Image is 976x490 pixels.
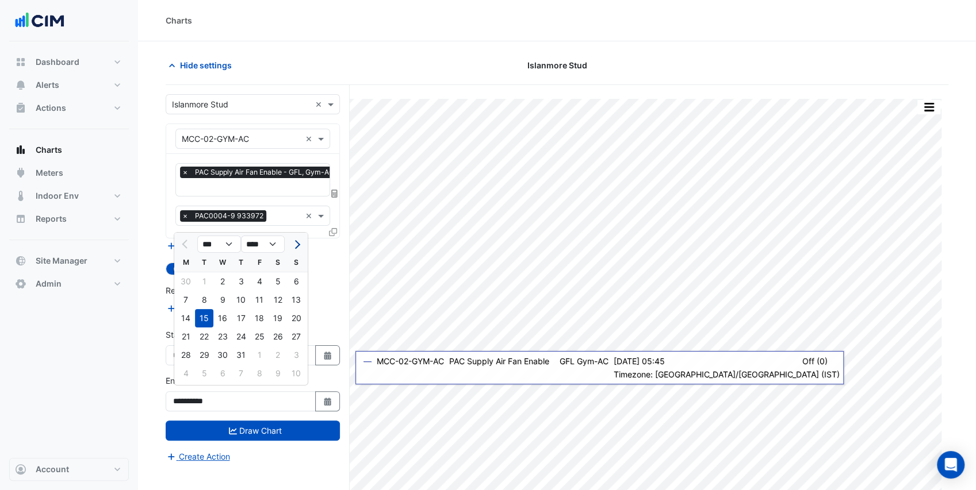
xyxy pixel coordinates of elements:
[937,451,964,479] div: Open Intercom Messenger
[250,309,269,327] div: Friday, July 18, 2025
[177,327,195,346] div: Monday, July 21, 2025
[287,346,305,364] div: 3
[250,291,269,309] div: 11
[177,327,195,346] div: 21
[269,291,287,309] div: Saturday, July 12, 2025
[15,255,26,267] app-icon: Site Manager
[166,420,340,441] button: Draw Chart
[197,236,241,253] select: Select month
[269,309,287,327] div: Saturday, July 19, 2025
[232,253,250,272] div: T
[36,255,87,267] span: Site Manager
[166,450,231,463] button: Create Action
[15,79,26,91] app-icon: Alerts
[315,98,325,110] span: Clear
[180,210,190,222] span: ×
[287,291,305,309] div: 13
[213,346,232,364] div: 30
[14,9,66,32] img: Company Logo
[232,291,250,309] div: 10
[250,364,269,383] div: Friday, August 8, 2025
[36,79,59,91] span: Alerts
[232,291,250,309] div: Thursday, July 10, 2025
[192,167,337,178] span: PAC Supply Air Fan Enable - GFL, Gym-AC
[250,346,269,364] div: Friday, August 1, 2025
[287,291,305,309] div: Sunday, July 13, 2025
[177,346,195,364] div: 28
[9,184,129,207] button: Indoor Env
[287,272,305,291] div: Sunday, July 6, 2025
[15,56,26,68] app-icon: Dashboard
[15,144,26,156] app-icon: Charts
[195,309,213,327] div: Tuesday, July 15, 2025
[195,253,213,272] div: T
[166,329,204,341] label: Start Date
[269,327,287,346] div: Saturday, July 26, 2025
[305,133,315,145] span: Clear
[195,291,213,309] div: 8
[269,309,287,327] div: 19
[287,327,305,346] div: 27
[195,327,213,346] div: Tuesday, July 22, 2025
[9,272,129,295] button: Admin
[527,59,587,71] span: Islanmore Stud
[195,364,213,383] div: Tuesday, August 5, 2025
[232,272,250,291] div: Thursday, July 3, 2025
[9,249,129,272] button: Site Manager
[15,190,26,202] app-icon: Indoor Env
[269,272,287,291] div: Saturday, July 5, 2025
[232,364,250,383] div: Thursday, August 7, 2025
[287,327,305,346] div: Sunday, July 27, 2025
[195,346,213,364] div: Tuesday, July 29, 2025
[177,291,195,309] div: Monday, July 7, 2025
[232,272,250,291] div: 3
[917,100,940,114] button: More Options
[287,364,305,383] div: Sunday, August 10, 2025
[177,253,195,272] div: M
[250,291,269,309] div: Friday, July 11, 2025
[15,167,26,179] app-icon: Meters
[213,364,232,383] div: 6
[232,346,250,364] div: Thursday, July 31, 2025
[329,227,337,237] span: Clone Favourites and Tasks from this Equipment to other Equipment
[232,364,250,383] div: 7
[195,346,213,364] div: 29
[15,278,26,290] app-icon: Admin
[323,350,333,360] fa-icon: Select Date
[213,327,232,346] div: Wednesday, July 23, 2025
[287,346,305,364] div: Sunday, August 3, 2025
[250,309,269,327] div: 18
[166,375,200,387] label: End Date
[232,346,250,364] div: 31
[166,239,235,252] button: Add Equipment
[177,364,195,383] div: 4
[250,346,269,364] div: 1
[177,364,195,383] div: Monday, August 4, 2025
[250,327,269,346] div: 25
[15,102,26,114] app-icon: Actions
[289,235,303,253] button: Next month
[269,253,287,272] div: S
[269,364,287,383] div: Saturday, August 9, 2025
[250,272,269,291] div: 4
[250,272,269,291] div: Friday, July 4, 2025
[9,51,129,74] button: Dashboard
[195,291,213,309] div: Tuesday, July 8, 2025
[36,102,66,114] span: Actions
[250,327,269,346] div: Friday, July 25, 2025
[36,144,62,156] span: Charts
[330,188,340,198] span: Choose Function
[287,364,305,383] div: 10
[287,272,305,291] div: 6
[213,309,232,327] div: Wednesday, July 16, 2025
[305,210,315,222] span: Clear
[9,138,129,161] button: Charts
[166,284,226,296] label: Reference Lines
[213,309,232,327] div: 16
[177,309,195,327] div: Monday, July 14, 2025
[269,327,287,346] div: 26
[36,464,69,475] span: Account
[180,167,190,178] span: ×
[287,309,305,327] div: Sunday, July 20, 2025
[195,309,213,327] div: 15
